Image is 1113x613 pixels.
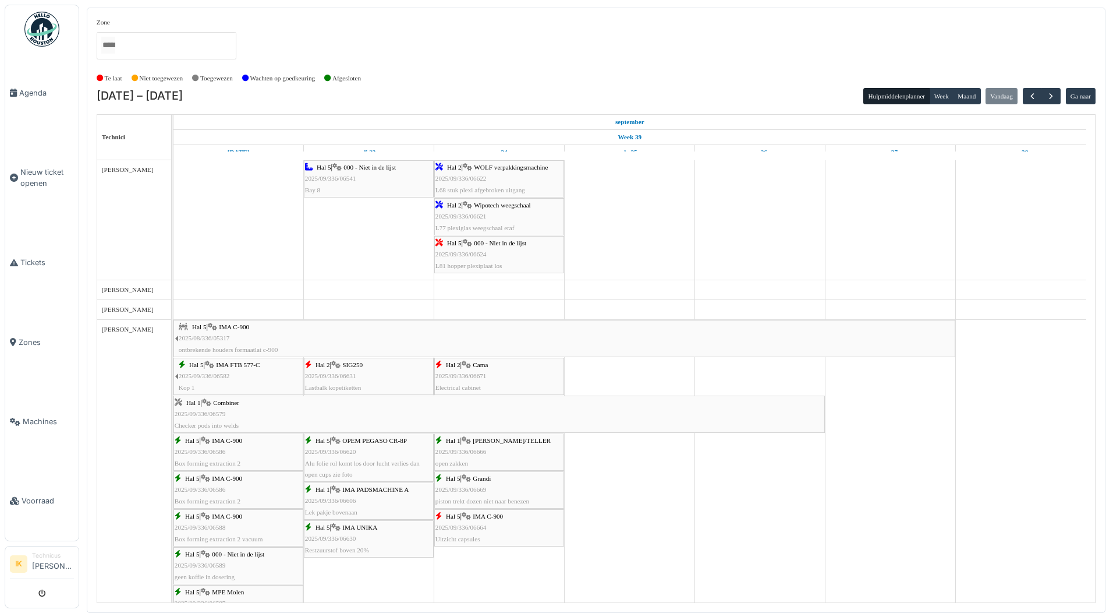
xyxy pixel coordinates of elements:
div: | [305,522,433,556]
input: Alles [101,37,115,54]
span: Lek pakje bovenaan [305,509,357,516]
span: 2025/09/336/06586 [175,486,226,493]
a: Zones [5,302,79,382]
label: Niet toegewezen [139,73,183,83]
label: Zone [97,17,110,27]
span: 2025/09/336/06589 [175,562,226,569]
span: Zones [19,337,74,348]
span: Tickets [20,257,74,268]
a: 27 september 2025 [881,145,901,160]
div: | [179,322,954,355]
div: | [179,360,302,393]
span: Hal 2 [446,361,460,368]
label: Wachten op goedkeuring [250,73,316,83]
span: [PERSON_NAME] [102,166,154,173]
a: IK Technicus[PERSON_NAME] [10,551,74,579]
span: 2025/09/336/06582 [179,372,230,379]
span: 2025/09/336/06606 [305,497,356,504]
label: Toegewezen [200,73,233,83]
div: | [305,484,433,518]
span: 2025/08/336/05317 [179,334,230,341]
span: 2025/09/336/06587 [175,600,226,607]
span: Kop 1 [179,384,195,391]
span: IMA C-900 [212,513,242,520]
li: IK [10,555,27,573]
span: 2025/09/336/06671 [435,372,487,379]
div: | [435,238,563,272]
span: OPEM PEGASO CR-8P [342,437,407,444]
span: Hal 1 [446,437,460,444]
span: IMA C-900 [473,513,503,520]
span: IMA FTB 577-C [216,361,260,368]
span: piston trekt dozen niet naar benezen [435,498,529,505]
span: Hal 2 [316,361,330,368]
span: 2025/09/336/06630 [305,535,356,542]
span: 2025/09/336/06669 [435,486,487,493]
span: 2025/09/336/06579 [175,410,226,417]
div: | [435,511,563,545]
span: Hal 5 [447,239,462,246]
span: Hal 5 [316,524,330,531]
span: Electrical cabinet [435,384,481,391]
span: Cama [473,361,488,368]
span: 2025/09/336/06586 [175,448,226,455]
span: [PERSON_NAME] [102,286,154,293]
span: IMA C-900 [219,323,249,330]
h2: [DATE] – [DATE] [97,89,183,103]
span: Voorraad [22,495,74,506]
span: Checker pods into welds [175,422,239,429]
div: | [435,360,563,393]
a: 22 september 2025 [225,145,253,160]
a: Nieuw ticket openen [5,132,79,223]
span: 2025/09/336/06666 [435,448,487,455]
span: SIG250 [342,361,363,368]
span: IMA C-900 [212,437,242,444]
div: | [305,435,433,480]
div: | [305,360,433,393]
span: ontbrekende houders formaatlat c-900 [179,346,278,353]
span: Grandi [473,475,491,482]
span: Hal 5 [192,323,207,330]
span: Box forming extraction 2 vacuum [175,536,263,542]
span: Restzuurstof boven 20% [305,547,369,554]
span: 2025/09/336/06664 [435,524,487,531]
span: Box forming extraction 2 [175,498,240,505]
button: Volgende [1041,88,1061,105]
span: Hal 5 [317,164,331,171]
button: Hulpmiddelenplanner [863,88,930,104]
a: 23 september 2025 [359,145,378,160]
span: 2025/09/336/06631 [305,372,356,379]
span: Agenda [19,87,74,98]
span: Hal 5 [185,513,200,520]
div: | [435,200,563,234]
span: Uitzicht capsules [435,536,480,542]
span: Nieuw ticket openen [20,167,74,189]
span: 000 - Niet in de lijst [343,164,396,171]
button: Vandaag [986,88,1018,104]
span: Hal 5 [185,437,200,444]
button: Ga naar [1066,88,1096,104]
span: Box forming extraction 2 [175,460,240,467]
a: Tickets [5,223,79,302]
span: 2025/09/336/06620 [305,448,356,455]
button: Week [929,88,954,104]
span: Hal 1 [186,399,201,406]
span: WOLF verpakkingsmachine [474,164,548,171]
span: Hal 5 [185,551,200,558]
div: | [435,162,563,196]
span: 2025/09/336/06622 [435,175,487,182]
span: 2025/09/336/06624 [435,251,487,258]
span: IMA UNIKA [342,524,377,531]
span: Combiner [213,399,239,406]
span: IMA C-900 [212,475,242,482]
span: [PERSON_NAME]/TELLER [473,437,551,444]
span: Bay 8 [305,186,320,193]
span: Hal 5 [446,475,460,482]
div: | [175,397,824,431]
label: Te laat [105,73,122,83]
span: L81 hopper plexiplaat los [435,262,502,269]
a: 22 september 2025 [612,115,647,129]
span: MPE Molen [212,589,244,596]
span: 2025/09/336/06588 [175,524,226,531]
div: | [175,549,302,583]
